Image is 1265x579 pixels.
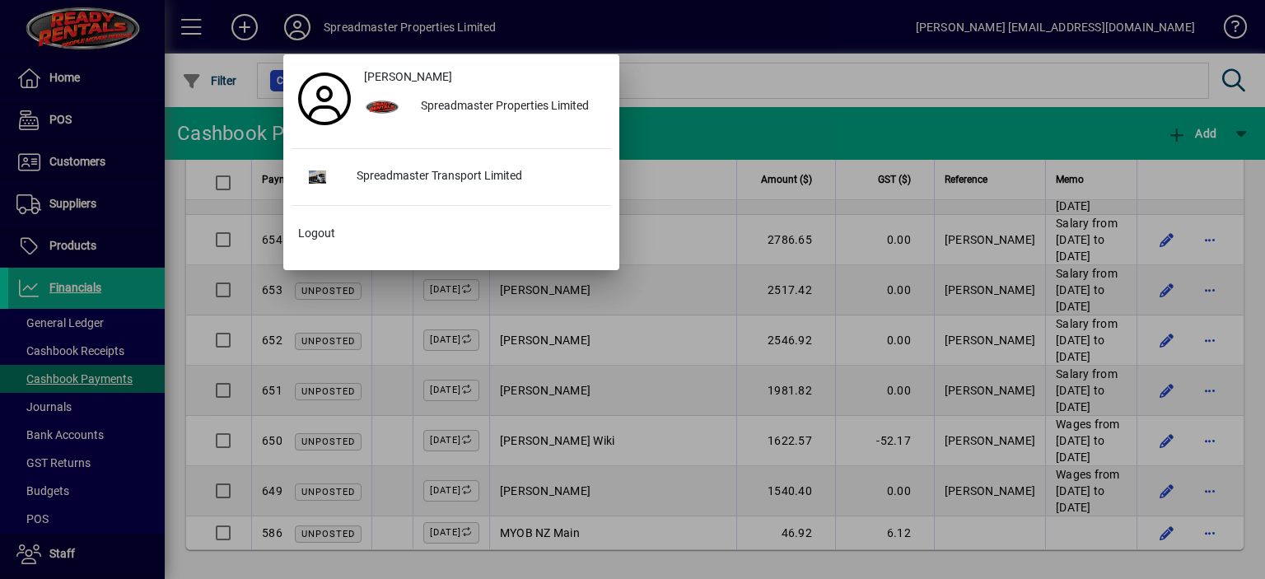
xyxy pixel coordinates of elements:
a: Profile [292,84,357,114]
button: Logout [292,219,611,249]
a: [PERSON_NAME] [357,63,611,92]
button: Spreadmaster Properties Limited [357,92,611,122]
button: Spreadmaster Transport Limited [292,162,611,192]
span: [PERSON_NAME] [364,68,452,86]
div: Spreadmaster Properties Limited [408,92,611,122]
span: Logout [298,225,335,242]
div: Spreadmaster Transport Limited [343,162,611,192]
